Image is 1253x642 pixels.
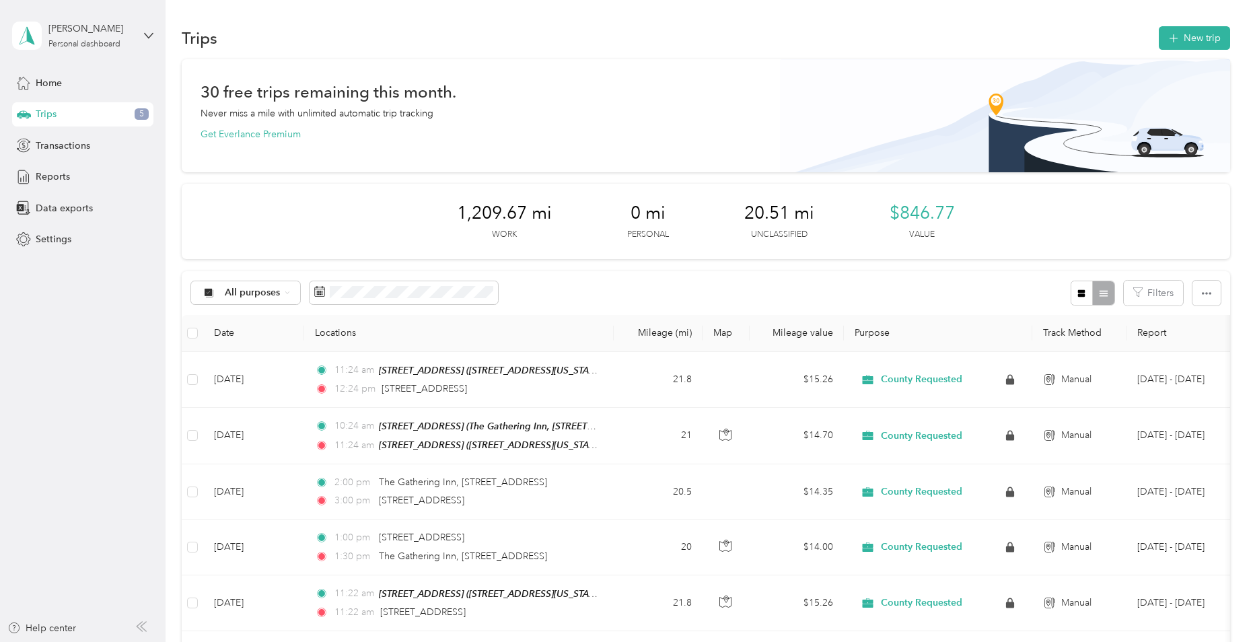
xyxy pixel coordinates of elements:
[334,605,374,620] span: 11:22 am
[614,352,703,408] td: 21.8
[881,541,962,553] span: County Requested
[1159,26,1230,50] button: New trip
[379,439,604,451] span: [STREET_ADDRESS] ([STREET_ADDRESS][US_STATE])
[48,22,133,36] div: [PERSON_NAME]
[751,229,808,241] p: Unclassified
[750,315,844,352] th: Mileage value
[614,408,703,464] td: 21
[614,315,703,352] th: Mileage (mi)
[1126,315,1249,352] th: Report
[744,203,814,224] span: 20.51 mi
[614,520,703,575] td: 20
[334,438,373,453] span: 11:24 am
[334,493,373,508] span: 3:00 pm
[36,76,62,90] span: Home
[890,203,955,224] span: $846.77
[36,107,57,121] span: Trips
[201,127,301,141] button: Get Everlance Premium
[1124,281,1183,306] button: Filters
[334,475,373,490] span: 2:00 pm
[379,421,687,432] span: [STREET_ADDRESS] (The Gathering Inn, [STREET_ADDRESS][US_STATE])
[1061,485,1091,499] span: Manual
[304,315,614,352] th: Locations
[750,520,844,575] td: $14.00
[36,170,70,184] span: Reports
[750,352,844,408] td: $15.26
[492,229,517,241] p: Work
[1126,575,1249,631] td: Sep 6 - 19, 2025
[614,464,703,520] td: 20.5
[203,408,304,464] td: [DATE]
[380,606,466,618] span: [STREET_ADDRESS]
[201,106,433,120] p: Never miss a mile with unlimited automatic trip tracking
[48,40,120,48] div: Personal dashboard
[750,575,844,631] td: $15.26
[627,229,669,241] p: Personal
[135,108,149,120] span: 5
[457,203,552,224] span: 1,209.67 mi
[909,229,935,241] p: Value
[379,588,604,600] span: [STREET_ADDRESS] ([STREET_ADDRESS][US_STATE])
[36,139,90,153] span: Transactions
[182,31,217,45] h1: Trips
[379,550,547,562] span: The Gathering Inn, [STREET_ADDRESS]
[750,464,844,520] td: $14.35
[780,59,1230,172] img: Banner
[203,352,304,408] td: [DATE]
[7,621,76,635] button: Help center
[631,203,666,224] span: 0 mi
[203,575,304,631] td: [DATE]
[334,419,373,433] span: 10:24 am
[881,597,962,609] span: County Requested
[703,315,750,352] th: Map
[203,520,304,575] td: [DATE]
[334,530,373,545] span: 1:00 pm
[379,365,604,376] span: [STREET_ADDRESS] ([STREET_ADDRESS][US_STATE])
[1126,520,1249,575] td: Sep 6 - 19, 2025
[379,532,464,543] span: [STREET_ADDRESS]
[1061,428,1091,443] span: Manual
[201,85,456,99] h1: 30 free trips remaining this month.
[1126,352,1249,408] td: Sep 6 - 19, 2025
[1032,315,1126,352] th: Track Method
[614,575,703,631] td: 21.8
[334,363,373,378] span: 11:24 am
[1061,372,1091,387] span: Manual
[844,315,1032,352] th: Purpose
[225,288,281,297] span: All purposes
[203,315,304,352] th: Date
[1126,408,1249,464] td: Sep 6 - 19, 2025
[1126,464,1249,520] td: Sep 6 - 19, 2025
[36,201,93,215] span: Data exports
[334,549,373,564] span: 1:30 pm
[203,464,304,520] td: [DATE]
[881,430,962,442] span: County Requested
[382,383,467,394] span: [STREET_ADDRESS]
[379,476,547,488] span: The Gathering Inn, [STREET_ADDRESS]
[1061,540,1091,555] span: Manual
[750,408,844,464] td: $14.70
[334,586,373,601] span: 11:22 am
[881,486,962,498] span: County Requested
[881,373,962,386] span: County Requested
[1061,596,1091,610] span: Manual
[1178,567,1253,642] iframe: Everlance-gr Chat Button Frame
[334,382,375,396] span: 12:24 pm
[379,495,464,506] span: [STREET_ADDRESS]
[36,232,71,246] span: Settings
